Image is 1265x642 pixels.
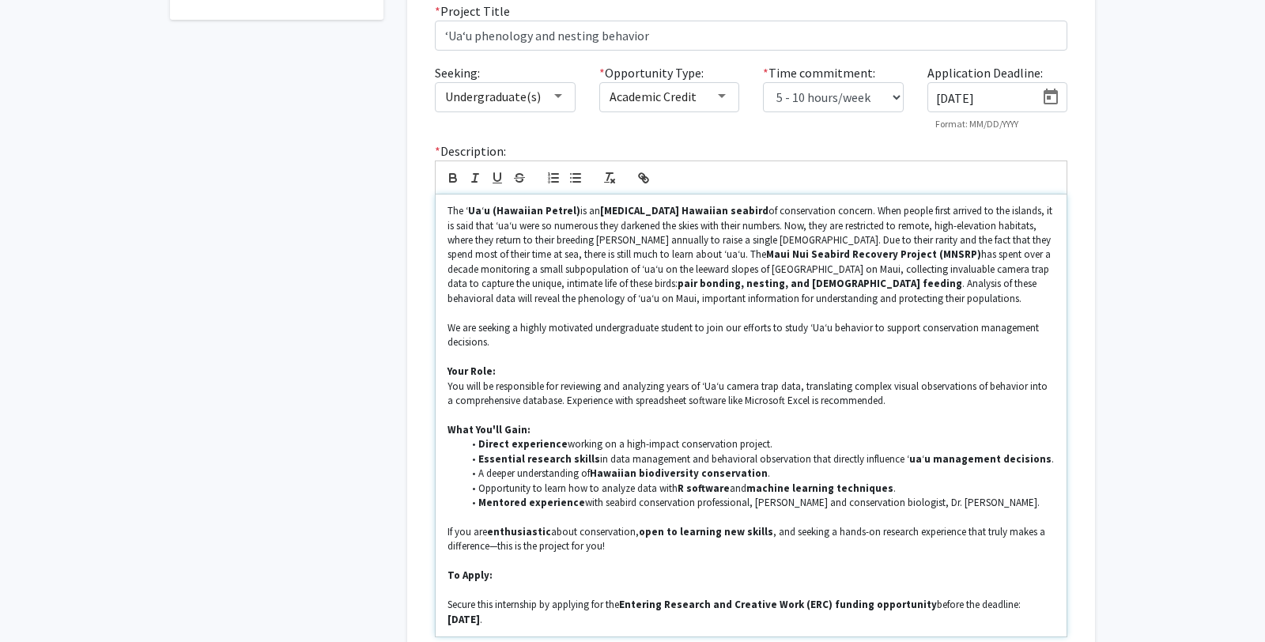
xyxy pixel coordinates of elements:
[447,364,496,378] strong: Your Role:
[678,277,962,290] strong: pair bonding, nesting, and [DEMOGRAPHIC_DATA] feeding
[463,452,1055,466] li: in data management and behavioral observation that directly influence ʻ ʻ .
[610,89,697,104] span: Academic Credit
[435,2,510,21] label: Project Title
[590,466,768,480] strong: Hawaiian biodiversity conservation
[445,89,541,104] span: Undergraduate(s)
[909,452,922,466] strong: ua
[463,466,1055,481] li: A deeper understanding of .
[447,598,1055,627] p: Secure this internship by applying for the before the deadline: .
[619,598,937,611] strong: Entering Research and Creative Work (ERC) funding opportunity
[447,380,1055,409] p: You will be responsible for reviewing and analyzing years of ʻUaʻu camera trap data, translating ...
[463,481,1055,496] li: Opportunity to learn how to analyze data with and .
[447,423,531,436] strong: What You'll Gain:
[468,204,481,217] strong: Ua
[766,247,981,261] strong: Maui Nui Seabird Recovery Project (MNSRP)
[763,63,875,82] label: Time commitment:
[639,525,773,538] strong: open to learning new skills
[435,142,506,160] label: Description:
[463,496,1055,510] li: with seabird conservation professional, [PERSON_NAME] and conservation biologist, Dr. [PERSON_NAME].
[746,481,893,495] strong: machine learning techniques
[924,452,1052,466] strong: u management decisions
[447,568,493,582] strong: To Apply:
[463,437,1055,451] li: working on a high-impact conservation project.
[600,204,768,217] strong: [MEDICAL_DATA] Hawaiian seabird
[478,452,600,466] strong: Essential research skills
[447,204,1055,306] p: The ʻ ʻ is an of conservation concern. When people first arrived to the islands, it is said that ...
[927,63,1043,82] label: Application Deadline:
[447,525,1055,554] p: If you are about conservation, , and seeking a hands-on research experience that truly makes a di...
[678,481,730,495] strong: R software
[447,613,480,626] strong: [DATE]
[935,119,1018,130] mat-hint: Format: MM/DD/YYYY
[478,496,585,509] strong: Mentored experience
[435,63,480,82] label: Seeking:
[487,525,551,538] strong: enthusiastic
[478,437,568,451] strong: Direct experience
[599,63,704,82] label: Opportunity Type:
[447,321,1055,350] p: We are seeking a highly motivated undergraduate student to join our efforts to study ʻUaʻu behavi...
[484,204,580,217] strong: u (Hawaiian Petrel)
[12,571,67,630] iframe: Chat
[1035,83,1067,111] button: Open calendar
